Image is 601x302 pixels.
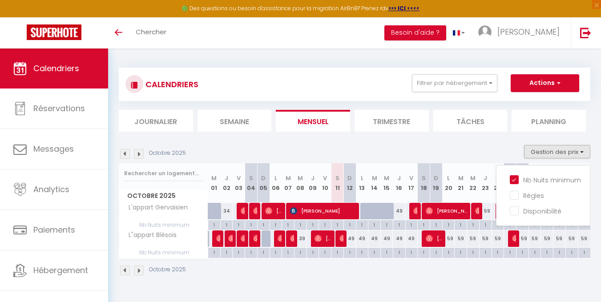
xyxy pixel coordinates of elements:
[492,220,504,229] div: 1
[221,248,233,256] div: 1
[335,174,339,182] abbr: S
[220,163,233,203] th: 02
[541,248,553,256] div: 1
[480,220,492,229] div: 1
[580,27,591,38] img: logout
[257,163,270,203] th: 05
[331,248,343,256] div: 1
[344,220,356,229] div: 1
[121,230,179,240] span: L"appart Blésois
[443,248,455,256] div: 1
[418,163,430,203] th: 18
[492,230,504,247] div: 59
[245,220,257,229] div: 1
[343,163,356,203] th: 12
[121,203,190,213] span: L'appart Gervaisien
[426,202,467,219] span: [PERSON_NAME]
[278,230,282,247] span: [PERSON_NAME]
[119,189,208,202] span: Octobre 2025
[426,230,442,247] span: [PERSON_NAME]
[418,220,430,229] div: 1
[405,163,418,203] th: 17
[430,248,442,256] div: 1
[393,163,405,203] th: 16
[422,174,426,182] abbr: S
[27,24,81,40] img: Super Booking
[258,220,270,229] div: 1
[406,220,418,229] div: 1
[282,248,294,256] div: 1
[225,174,228,182] abbr: J
[393,220,405,229] div: 1
[361,174,363,182] abbr: L
[245,163,258,203] th: 04
[578,163,590,203] th: 31
[467,163,480,203] th: 22
[270,220,282,229] div: 1
[270,248,282,256] div: 1
[484,174,487,182] abbr: J
[294,230,307,247] div: 39
[412,74,497,92] button: Filtrer par hébergement
[136,27,166,36] span: Chercher
[472,17,571,48] a: ... [PERSON_NAME]
[33,184,69,195] span: Analytics
[504,248,516,256] div: 1
[221,220,233,229] div: 1
[331,220,343,229] div: 1
[294,220,307,229] div: 1
[339,230,343,247] span: [PERSON_NAME]
[241,202,245,219] span: Ines Benzaina
[290,202,356,219] span: [PERSON_NAME]
[220,203,233,219] div: 34
[323,174,327,182] abbr: V
[143,74,198,94] h3: CALENDRIERS
[528,230,541,247] div: 59
[119,248,208,258] span: Nb Nuits minimum
[319,248,331,256] div: 1
[381,230,393,247] div: 49
[393,248,405,256] div: 1
[492,248,504,256] div: 1
[270,163,282,203] th: 06
[372,174,377,182] abbr: M
[409,174,413,182] abbr: V
[511,74,579,92] button: Actions
[249,174,253,182] abbr: S
[211,174,217,182] abbr: M
[124,165,203,181] input: Rechercher un logement...
[129,17,173,48] a: Chercher
[512,230,516,247] span: [PERSON_NAME] Ngoc Ha
[524,145,590,158] button: Gestion des prix
[356,163,368,203] th: 13
[315,230,331,247] span: [PERSON_NAME]
[216,230,220,247] span: [PERSON_NAME]
[388,4,419,12] strong: >>> ICI <<<<
[356,248,368,256] div: 1
[344,248,356,256] div: 1
[541,230,553,247] div: 59
[455,230,467,247] div: 59
[578,230,590,247] div: 59
[467,230,480,247] div: 59
[497,26,560,37] span: [PERSON_NAME]
[282,163,294,203] th: 07
[307,248,319,256] div: 1
[479,203,492,219] div: 59
[368,220,380,229] div: 1
[553,248,565,256] div: 1
[343,230,356,247] div: 49
[233,248,245,256] div: 1
[384,174,389,182] abbr: M
[149,266,186,274] p: Octobre 2025
[512,110,586,132] li: Planning
[298,174,303,182] abbr: M
[470,174,476,182] abbr: M
[504,163,516,203] th: 25
[492,163,504,203] th: 24
[480,248,492,256] div: 1
[307,163,319,203] th: 09
[265,202,282,219] span: [PERSON_NAME]
[258,248,270,256] div: 1
[368,163,381,203] th: 14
